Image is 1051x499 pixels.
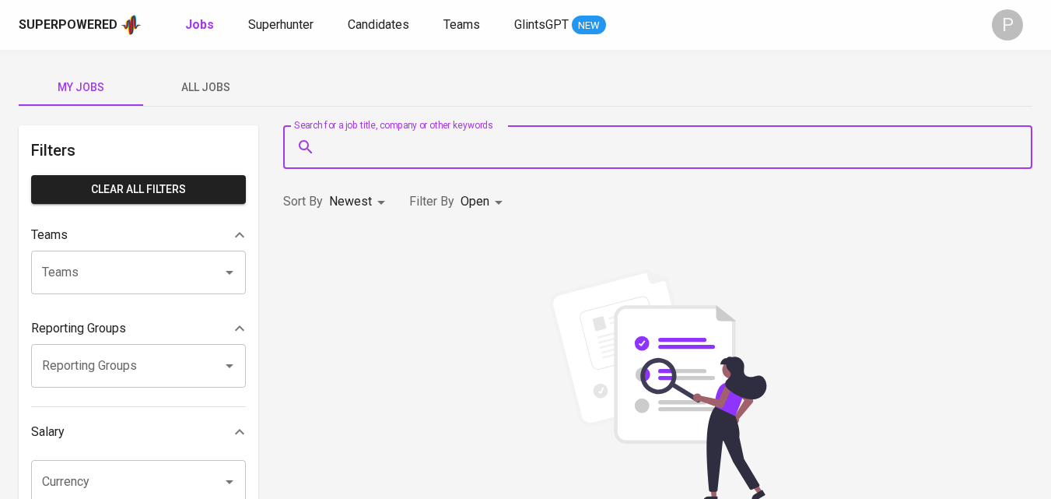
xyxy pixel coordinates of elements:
div: Newest [329,188,391,216]
a: Jobs [185,16,217,35]
button: Open [219,262,240,283]
span: All Jobs [152,78,258,97]
span: Candidates [348,17,409,32]
b: Jobs [185,17,214,32]
a: Superpoweredapp logo [19,13,142,37]
a: GlintsGPT NEW [514,16,606,35]
div: P [992,9,1023,40]
p: Newest [329,192,372,211]
button: Open [219,471,240,493]
div: Superpowered [19,16,117,34]
p: Salary [31,423,65,441]
a: Teams [443,16,483,35]
h6: Filters [31,138,246,163]
div: Reporting Groups [31,313,246,344]
span: GlintsGPT [514,17,569,32]
div: Teams [31,220,246,251]
span: My Jobs [28,78,134,97]
button: Clear All filters [31,175,246,204]
span: Clear All filters [44,180,233,199]
span: Superhunter [248,17,314,32]
p: Filter By [409,192,454,211]
span: NEW [572,18,606,33]
span: Teams [443,17,480,32]
p: Teams [31,226,68,244]
a: Superhunter [248,16,317,35]
img: app logo [121,13,142,37]
p: Sort By [283,192,323,211]
button: Open [219,355,240,377]
a: Candidates [348,16,412,35]
div: Open [461,188,508,216]
p: Reporting Groups [31,319,126,338]
span: Open [461,194,489,209]
div: Salary [31,416,246,448]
